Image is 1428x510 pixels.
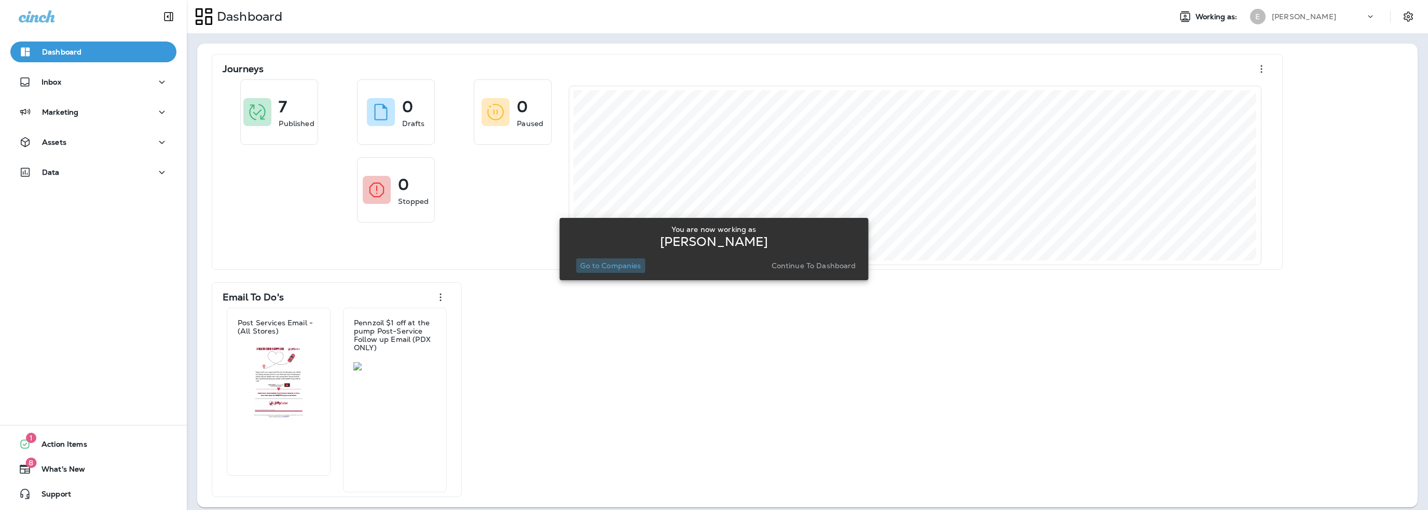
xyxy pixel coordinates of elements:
[517,102,528,112] p: 0
[660,238,768,246] p: [PERSON_NAME]
[10,484,176,504] button: Support
[580,261,641,270] p: Go to Companies
[10,72,176,92] button: Inbox
[10,162,176,183] button: Data
[42,48,81,56] p: Dashboard
[402,102,413,112] p: 0
[42,138,66,146] p: Assets
[237,346,320,418] img: a182909e-d303-4a70-a966-0821e10d69b8.jpg
[10,459,176,479] button: 8What's New
[402,118,425,129] p: Drafts
[31,465,85,477] span: What's New
[154,6,183,27] button: Collapse Sidebar
[31,490,71,502] span: Support
[42,168,60,176] p: Data
[767,258,860,273] button: Continue to Dashboard
[1272,12,1336,21] p: [PERSON_NAME]
[223,64,264,74] p: Journeys
[10,42,176,62] button: Dashboard
[42,108,78,116] p: Marketing
[31,440,87,452] span: Action Items
[279,118,314,129] p: Published
[10,434,176,454] button: 1Action Items
[1250,9,1266,24] div: E
[42,78,61,86] p: Inbox
[238,319,320,335] p: Post Services Email - (All Stores)
[772,261,856,270] p: Continue to Dashboard
[223,292,284,302] p: Email To Do's
[10,132,176,153] button: Assets
[353,362,436,370] img: 4e80d412-6a4f-4ceb-afe5-3af6287344f4.jpg
[398,196,429,206] p: Stopped
[576,258,645,273] button: Go to Companies
[1399,7,1418,26] button: Settings
[25,458,36,468] span: 8
[398,180,409,190] p: 0
[10,102,176,122] button: Marketing
[1196,12,1240,21] span: Working as:
[517,118,543,129] p: Paused
[279,102,287,112] p: 7
[26,433,36,443] span: 1
[354,319,436,352] p: Pennzoil $1 off at the pump Post-Service Follow up Email (PDX ONLY)
[671,225,756,233] p: You are now working as
[213,9,282,24] p: Dashboard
